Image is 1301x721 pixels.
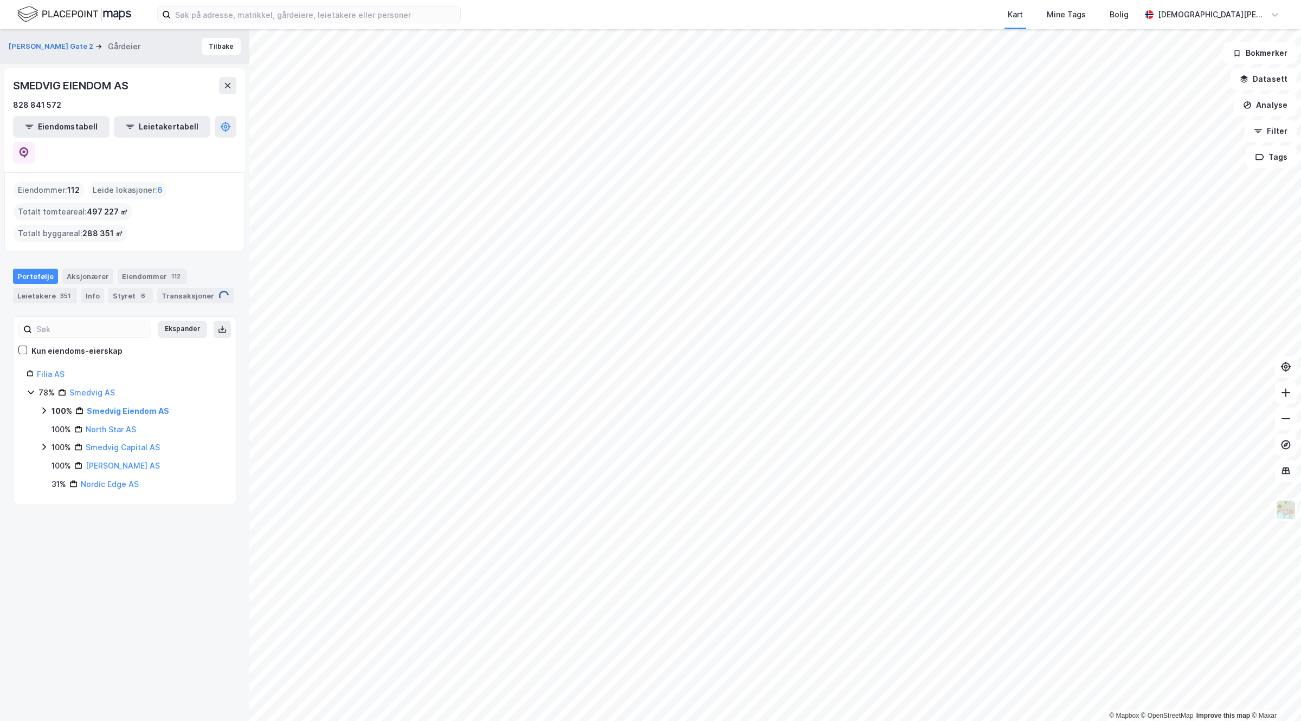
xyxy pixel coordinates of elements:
[1110,8,1129,21] div: Bolig
[157,288,234,303] div: Transaksjoner
[58,290,73,301] div: 351
[86,443,160,452] a: Smedvig Capital AS
[51,478,66,491] div: 31%
[13,288,77,303] div: Leietakere
[118,269,187,284] div: Eiendommer
[114,116,210,138] button: Leietakertabell
[31,345,123,358] div: Kun eiendoms-eierskap
[1223,42,1297,64] button: Bokmerker
[9,41,95,52] button: [PERSON_NAME] Gate 2
[169,271,183,282] div: 112
[171,7,460,23] input: Søk på adresse, matrikkel, gårdeiere, leietakere eller personer
[218,290,229,301] img: spinner.a6d8c91a73a9ac5275cf975e30b51cfb.svg
[82,227,123,240] span: 288 351 ㎡
[51,405,72,418] div: 100%
[14,225,127,242] div: Totalt byggareal :
[14,203,132,220] div: Totalt tomteareal :
[1196,712,1250,719] a: Improve this map
[13,77,130,94] div: SMEDVIG EIENDOM AS
[1246,146,1297,168] button: Tags
[1234,94,1297,116] button: Analyse
[88,181,167,199] div: Leide lokasjoner :
[13,269,58,284] div: Portefølje
[51,441,71,454] div: 100%
[158,321,207,338] button: Ekspander
[81,288,104,303] div: Info
[202,38,241,55] button: Tilbake
[1276,499,1296,520] img: Z
[81,479,139,489] a: Nordic Edge AS
[51,459,71,472] div: 100%
[1047,8,1086,21] div: Mine Tags
[1109,712,1139,719] a: Mapbox
[108,40,140,53] div: Gårdeier
[1141,712,1194,719] a: OpenStreetMap
[32,321,151,337] input: Søk
[138,290,149,301] div: 6
[38,386,55,399] div: 78%
[108,288,153,303] div: Styret
[37,369,65,379] a: Filia AS
[87,205,128,218] span: 497 227 ㎡
[1245,120,1297,142] button: Filter
[87,406,169,415] a: Smedvig Eiendom AS
[1247,669,1301,721] iframe: Chat Widget
[86,425,136,434] a: North Star AS
[67,184,80,197] span: 112
[69,388,115,397] a: Smedvig AS
[14,181,84,199] div: Eiendommer :
[62,269,113,284] div: Aksjonærer
[13,99,61,112] div: 828 841 572
[1158,8,1266,21] div: [DEMOGRAPHIC_DATA][PERSON_NAME]
[86,461,160,470] a: [PERSON_NAME] AS
[17,5,131,24] img: logo.f888ab2527a4732fd821a326f86c7f29.svg
[1231,68,1297,90] button: Datasett
[157,184,163,197] span: 6
[51,423,71,436] div: 100%
[13,116,110,138] button: Eiendomstabell
[1008,8,1023,21] div: Kart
